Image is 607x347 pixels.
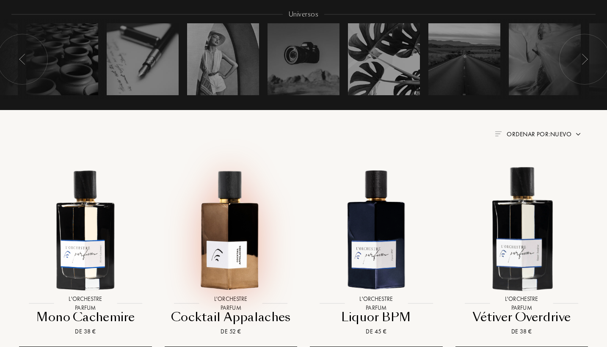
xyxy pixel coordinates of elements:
a: Vétiver Overdrive L'Orchestre ParfumL'Orchestre ParfumVétiver OverdriveDe 38 € [455,154,588,346]
img: Vétiver Overdrive L'Orchestre Parfum [456,163,587,294]
a: Liquor BPM L'Orchestre ParfumL'Orchestre ParfumLiquor BPMDe 45 € [310,154,443,346]
img: filter_by.png [495,131,502,136]
div: De 52 € [168,327,294,336]
img: arr_left.svg [581,54,588,65]
span: Ordenar por: Nuevo [507,130,571,138]
img: Cocktail Appalaches L'Orchestre Parfum [166,163,296,294]
img: arrow.png [575,131,582,138]
span: 6 [464,54,466,60]
div: De 45 € [313,327,439,336]
a: Cocktail Appalaches L'Orchestre ParfumL'Orchestre ParfumCocktail AppalachesDe 52 € [165,154,298,346]
div: De 38 € [22,327,149,336]
img: Mono Cachemire L'Orchestre Parfum [20,163,151,294]
div: Universos [283,10,324,19]
img: arr_left.svg [19,54,26,65]
a: Mono Cachemire L'Orchestre ParfumL'Orchestre ParfumMono CachemireDe 38 € [19,154,152,346]
img: Liquor BPM L'Orchestre Parfum [311,163,441,294]
div: De 38 € [459,327,585,336]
